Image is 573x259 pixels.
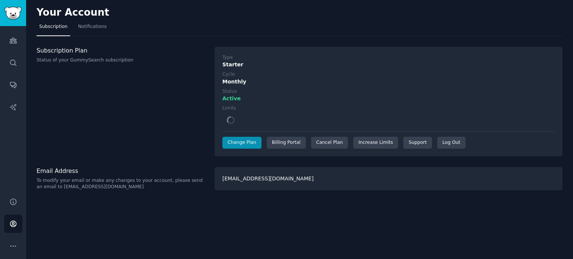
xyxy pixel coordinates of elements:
[353,137,398,149] a: Increase Limits
[215,167,563,190] div: [EMAIL_ADDRESS][DOMAIN_NAME]
[222,137,262,149] a: Change Plan
[267,137,306,149] div: Billing Portal
[222,61,555,69] div: Starter
[311,137,348,149] div: Cancel Plan
[37,21,70,36] a: Subscription
[37,177,207,190] p: To modify your email or make any changes to your account, please send an email to [EMAIL_ADDRESS]...
[222,78,555,86] div: Monthly
[39,23,68,30] span: Subscription
[222,105,236,112] div: Limits
[403,137,432,149] a: Support
[222,54,233,61] div: Type
[37,167,207,175] h3: Email Address
[78,23,107,30] span: Notifications
[222,95,241,102] span: Active
[75,21,109,36] a: Notifications
[437,137,466,149] div: Log Out
[222,71,235,78] div: Cycle
[37,47,207,54] h3: Subscription Plan
[222,88,237,95] div: Status
[37,7,109,19] h2: Your Account
[4,7,22,20] img: GummySearch logo
[37,57,207,64] p: Status of your GummySearch subscription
